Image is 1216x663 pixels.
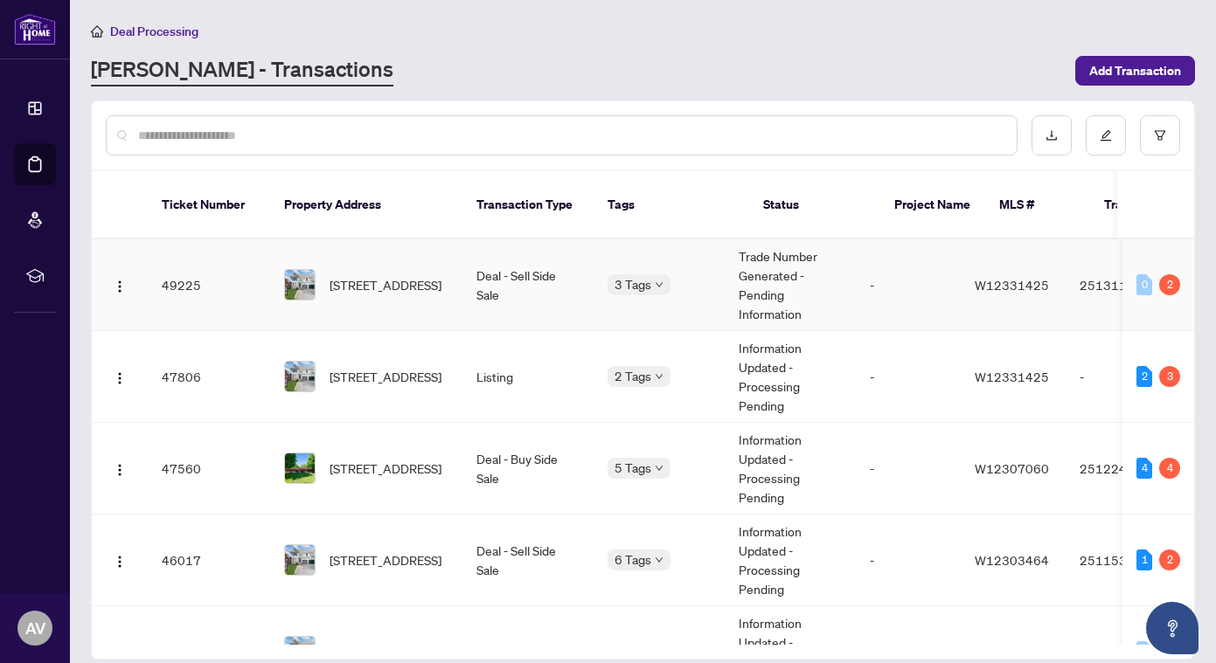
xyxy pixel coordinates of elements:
div: 0 [1136,641,1152,662]
td: 47560 [148,423,270,515]
img: Logo [113,280,127,294]
div: 4 [1136,458,1152,479]
img: thumbnail-img [285,453,315,483]
button: Logo [106,363,134,390]
td: 2513117 - FT [1066,239,1188,331]
span: down [655,372,664,381]
span: [STREET_ADDRESS] [330,550,441,570]
td: Listing [462,331,594,423]
td: 49225 [148,239,270,331]
th: Project Name [880,171,985,239]
img: thumbnail-img [285,545,315,575]
td: 46017 [148,515,270,606]
span: [STREET_ADDRESS] [330,367,441,386]
img: Logo [113,463,127,477]
td: Information Updated - Processing Pending [725,423,856,515]
img: thumbnail-img [285,362,315,391]
th: Transaction Type [462,171,594,239]
span: 5 Tags [615,458,651,478]
td: Information Updated - Processing Pending [725,331,856,423]
img: Logo [113,371,127,385]
div: 0 [1136,274,1152,295]
th: Trade Number [1090,171,1213,239]
span: filter [1154,129,1166,142]
td: Deal - Sell Side Sale [462,239,594,331]
div: 2 [1136,366,1152,387]
th: Property Address [270,171,462,239]
span: W12331425 [975,277,1049,293]
span: down [655,464,664,473]
span: W12303464 [975,644,1049,660]
span: [STREET_ADDRESS] [330,642,441,661]
button: filter [1140,115,1180,155]
td: Trade Number Generated - Pending Information [725,239,856,331]
img: logo [14,13,56,45]
span: W12303464 [975,552,1049,568]
div: 1 [1136,549,1152,570]
span: W12331425 [975,369,1049,384]
button: Logo [106,546,134,574]
span: AV [25,616,45,640]
span: edit [1100,129,1112,142]
span: download [1046,129,1058,142]
td: - [856,239,961,331]
span: down [655,556,664,564]
button: Logo [106,271,134,299]
td: 47806 [148,331,270,423]
th: Ticket Number [148,171,270,239]
span: Cancelled [622,643,675,662]
span: 3 Tags [615,274,651,294]
td: - [856,515,961,606]
span: 2 Tags [615,366,651,386]
img: Logo [113,555,127,569]
button: Add Transaction [1075,56,1195,86]
button: edit [1086,115,1126,155]
div: 2 [1159,274,1180,295]
div: 2 [1159,549,1180,570]
th: MLS # [985,171,1090,239]
td: - [1066,331,1188,423]
button: Logo [106,454,134,482]
span: Add Transaction [1089,57,1181,85]
th: Tags [594,171,749,239]
td: - [856,331,961,423]
td: 2511536 [1066,515,1188,606]
div: 3 [1159,366,1180,387]
span: home [91,25,103,38]
button: Open asap [1146,602,1199,654]
img: thumbnail-img [285,270,315,300]
a: [PERSON_NAME] - Transactions [91,55,393,86]
span: Deal Processing [110,24,198,39]
div: 4 [1159,458,1180,479]
span: [STREET_ADDRESS] [330,459,441,478]
span: [STREET_ADDRESS] [330,275,441,294]
span: down [655,280,664,289]
td: Deal - Sell Side Sale [462,515,594,606]
td: 2512247 [1066,423,1188,515]
td: Information Updated - Processing Pending [725,515,856,606]
span: W12307060 [975,460,1049,476]
td: - [856,423,961,515]
th: Status [749,171,880,239]
td: Deal - Buy Side Sale [462,423,594,515]
span: 6 Tags [615,549,651,570]
button: download [1032,115,1072,155]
